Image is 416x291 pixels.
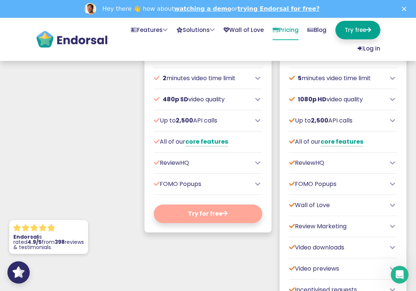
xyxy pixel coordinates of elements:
[55,238,65,246] strong: 398
[27,238,42,246] strong: 4.9/5
[13,233,38,241] strong: Endorsal
[102,5,319,13] div: Hey there 👋 how about or
[289,222,386,231] p: Review Marketing
[289,264,386,273] p: Video previews
[237,5,319,12] a: trying Endorsal for free?
[131,21,168,39] a: Features
[273,21,299,40] a: Pricing
[298,95,326,104] span: 1080p HD
[154,158,251,167] p: ReviewHQ
[154,116,251,125] p: Up to API calls
[289,158,386,167] p: ReviewHQ
[176,116,193,125] span: 2,500
[289,116,386,125] p: Up to API calls
[289,95,386,104] p: video quality
[185,137,228,147] a: core features
[36,30,108,49] img: endorsal-logo@2x.png
[154,205,262,223] button: Try for free
[289,180,386,189] p: FOMO Popups
[402,7,409,11] div: Close
[154,180,251,189] p: FOMO Popups
[321,137,363,147] a: core features
[289,137,386,146] p: All of our
[311,116,328,125] span: 2,500
[391,266,409,284] iframe: Intercom live chat
[176,21,215,39] a: Solutions
[289,243,386,252] p: Video downloads
[298,74,302,82] span: 5
[358,39,380,58] a: Log in
[84,3,96,15] img: Profile image for Dean
[154,95,251,104] p: video quality
[335,21,380,39] a: Try free
[224,21,264,39] a: Wall of Love
[163,95,188,104] span: 480p SD
[163,74,166,82] span: 2
[174,5,231,12] a: watching a demo
[13,234,84,250] p: is rated from reviews & testimonials.
[289,74,386,83] p: minutes video time limit
[154,137,251,146] p: All of our
[289,201,386,210] p: Wall of Love
[154,74,251,83] p: minutes video time limit
[308,21,326,39] a: Blog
